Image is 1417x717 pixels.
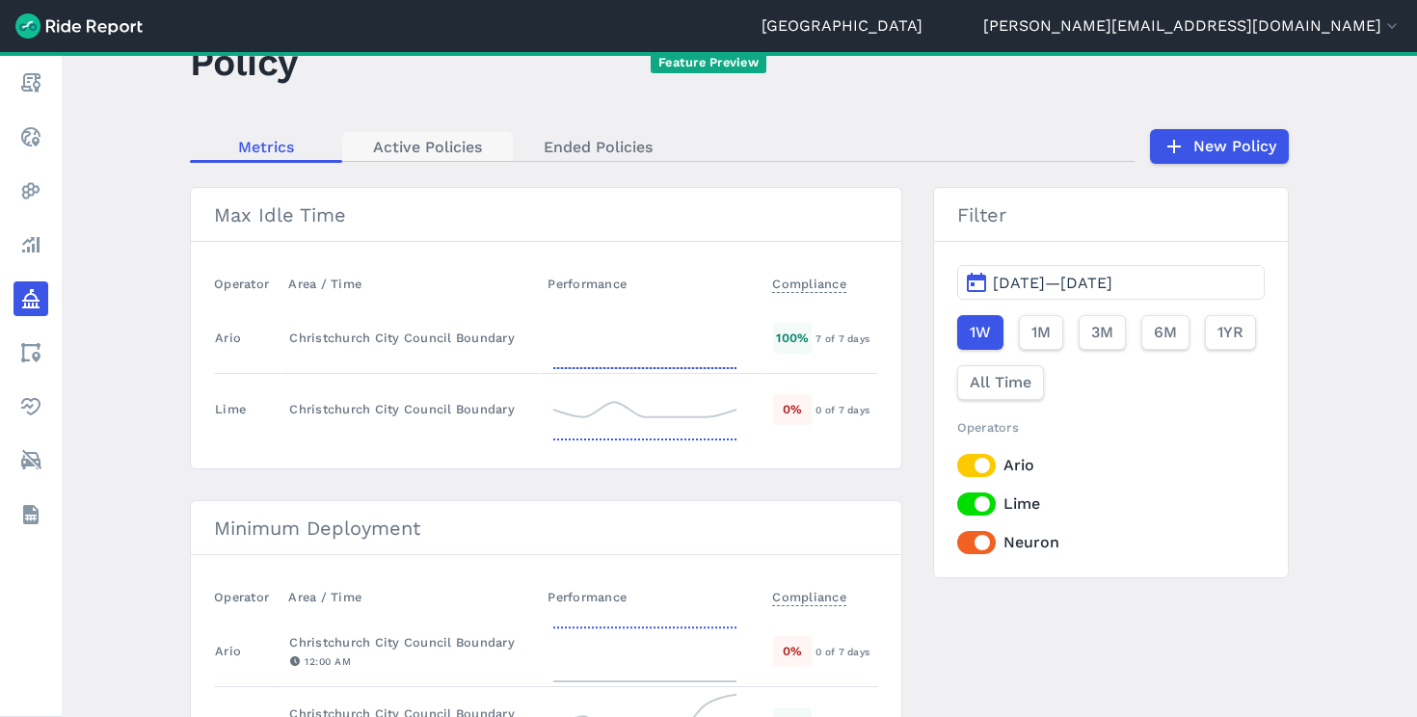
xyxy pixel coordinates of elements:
th: Performance [540,265,764,303]
span: 1YR [1217,321,1243,344]
span: Compliance [772,271,846,293]
span: Compliance [772,584,846,606]
span: [DATE]—[DATE] [993,274,1112,292]
button: 6M [1141,315,1190,350]
button: 1W [957,315,1003,350]
h3: Max Idle Time [191,188,901,242]
div: Christchurch City Council Boundary [289,329,531,347]
a: Report [13,66,48,100]
div: 12:00 AM [289,652,531,670]
th: Operator [214,578,281,616]
span: Feature Preview [651,53,766,73]
th: Area / Time [281,578,540,616]
button: All Time [957,365,1044,400]
a: Realtime [13,119,48,154]
h3: Filter [934,188,1288,242]
a: Analyze [13,227,48,262]
button: 3M [1079,315,1126,350]
div: Ario [215,329,241,347]
div: Christchurch City Council Boundary [289,633,531,651]
div: Christchurch City Council Boundary [289,400,531,418]
img: Ride Report [15,13,143,39]
a: New Policy [1150,129,1289,164]
button: 1M [1019,315,1063,350]
a: Active Policies [342,132,513,161]
a: Metrics [190,132,342,161]
button: [PERSON_NAME][EMAIL_ADDRESS][DOMAIN_NAME] [983,14,1402,38]
span: 6M [1154,321,1177,344]
div: 7 of 7 days [815,330,876,347]
span: 3M [1091,321,1113,344]
span: 1W [970,321,991,344]
div: 0 % [773,636,812,666]
label: Lime [957,492,1265,516]
th: Area / Time [281,265,540,303]
h3: Minimum Deployment [191,501,901,555]
a: Policy [13,281,48,316]
div: 0 % [773,394,812,424]
button: [DATE]—[DATE] [957,265,1265,300]
a: Datasets [13,497,48,532]
a: Areas [13,335,48,370]
th: Performance [540,578,764,616]
a: ModeShift [13,443,48,478]
span: All Time [970,371,1031,394]
a: Ended Policies [513,132,683,161]
div: Lime [215,400,246,418]
span: Operators [957,420,1019,435]
span: 1M [1031,321,1051,344]
a: Heatmaps [13,173,48,208]
button: 1YR [1205,315,1256,350]
a: [GEOGRAPHIC_DATA] [762,14,922,38]
th: Operator [214,265,281,303]
div: Ario [215,642,241,660]
label: Neuron [957,531,1265,554]
div: 100 % [773,323,812,353]
a: Health [13,389,48,424]
div: 0 of 7 days [815,401,876,418]
label: Ario [957,454,1265,477]
div: 0 of 7 days [815,643,876,660]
